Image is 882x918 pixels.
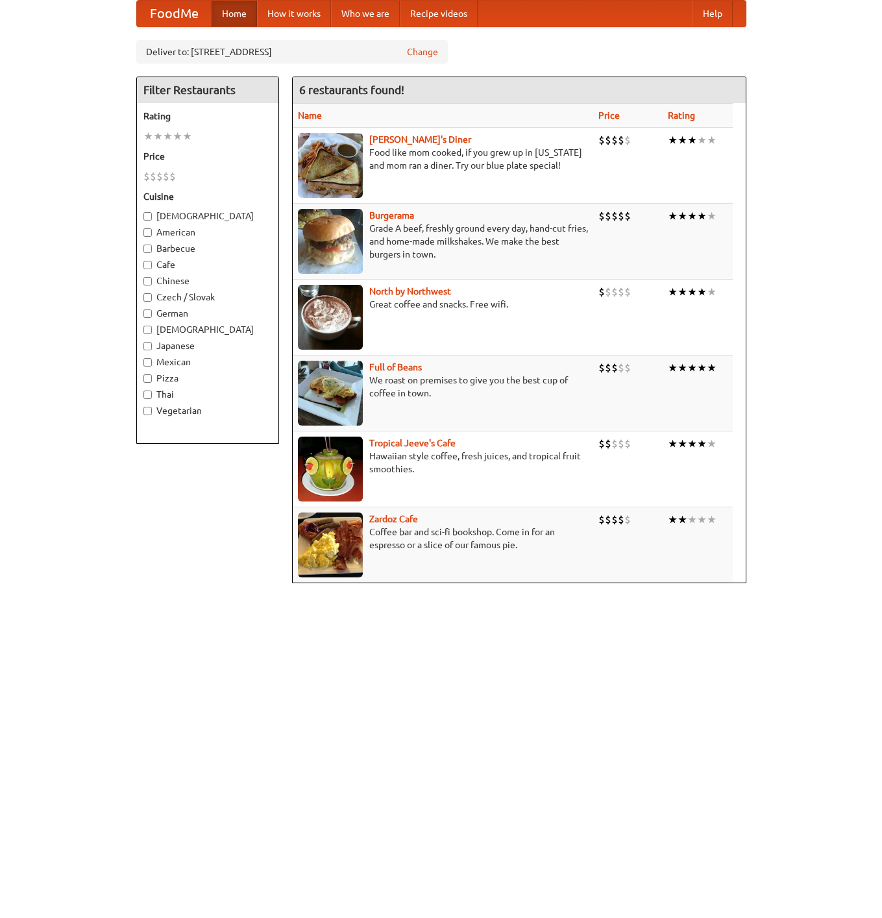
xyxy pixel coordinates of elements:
[624,437,631,451] li: $
[143,374,152,383] input: Pizza
[618,209,624,223] li: $
[143,309,152,318] input: German
[298,285,363,350] img: north.jpg
[298,209,363,274] img: burgerama.jpg
[605,285,611,299] li: $
[143,372,272,385] label: Pizza
[173,129,182,143] li: ★
[611,133,618,147] li: $
[687,133,697,147] li: ★
[163,169,169,184] li: $
[598,133,605,147] li: $
[257,1,331,27] a: How it works
[668,133,678,147] li: ★
[618,285,624,299] li: $
[331,1,400,27] a: Who we are
[143,129,153,143] li: ★
[605,437,611,451] li: $
[605,513,611,527] li: $
[143,339,272,352] label: Japanese
[598,285,605,299] li: $
[598,110,620,121] a: Price
[137,1,212,27] a: FoodMe
[598,437,605,451] li: $
[298,298,588,311] p: Great coffee and snacks. Free wifi.
[136,40,448,64] div: Deliver to: [STREET_ADDRESS]
[697,361,707,375] li: ★
[143,407,152,415] input: Vegetarian
[143,110,272,123] h5: Rating
[369,438,456,448] b: Tropical Jeeve's Cafe
[143,356,272,368] label: Mexican
[687,209,697,223] li: ★
[687,513,697,527] li: ★
[298,374,588,400] p: We roast on premises to give you the best cup of coffee in town.
[707,209,717,223] li: ★
[624,133,631,147] li: $
[369,286,451,296] a: North by Northwest
[156,169,163,184] li: $
[143,242,272,255] label: Barbecue
[143,277,152,285] input: Chinese
[668,513,678,527] li: ★
[605,133,611,147] li: $
[678,513,687,527] li: ★
[143,261,152,269] input: Cafe
[697,285,707,299] li: ★
[668,361,678,375] li: ★
[598,209,605,223] li: $
[624,209,631,223] li: $
[611,285,618,299] li: $
[143,358,152,367] input: Mexican
[687,361,697,375] li: ★
[678,437,687,451] li: ★
[298,361,363,426] img: beans.jpg
[299,84,404,96] ng-pluralize: 6 restaurants found!
[143,388,272,401] label: Thai
[143,342,152,350] input: Japanese
[143,190,272,203] h5: Cuisine
[137,77,278,103] h4: Filter Restaurants
[143,326,152,334] input: [DEMOGRAPHIC_DATA]
[668,110,695,121] a: Rating
[150,169,156,184] li: $
[407,45,438,58] a: Change
[369,134,471,145] a: [PERSON_NAME]'s Diner
[143,404,272,417] label: Vegetarian
[707,513,717,527] li: ★
[143,291,272,304] label: Czech / Slovak
[707,285,717,299] li: ★
[678,285,687,299] li: ★
[369,210,414,221] a: Burgerama
[143,274,272,287] label: Chinese
[143,150,272,163] h5: Price
[678,133,687,147] li: ★
[687,437,697,451] li: ★
[668,437,678,451] li: ★
[143,169,150,184] li: $
[668,285,678,299] li: ★
[678,361,687,375] li: ★
[697,209,707,223] li: ★
[611,437,618,451] li: $
[298,110,322,121] a: Name
[143,228,152,237] input: American
[369,362,422,372] a: Full of Beans
[611,361,618,375] li: $
[707,133,717,147] li: ★
[618,437,624,451] li: $
[611,513,618,527] li: $
[169,169,176,184] li: $
[697,437,707,451] li: ★
[624,361,631,375] li: $
[143,307,272,320] label: German
[678,209,687,223] li: ★
[182,129,192,143] li: ★
[163,129,173,143] li: ★
[369,514,418,524] a: Zardoz Cafe
[143,323,272,336] label: [DEMOGRAPHIC_DATA]
[624,285,631,299] li: $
